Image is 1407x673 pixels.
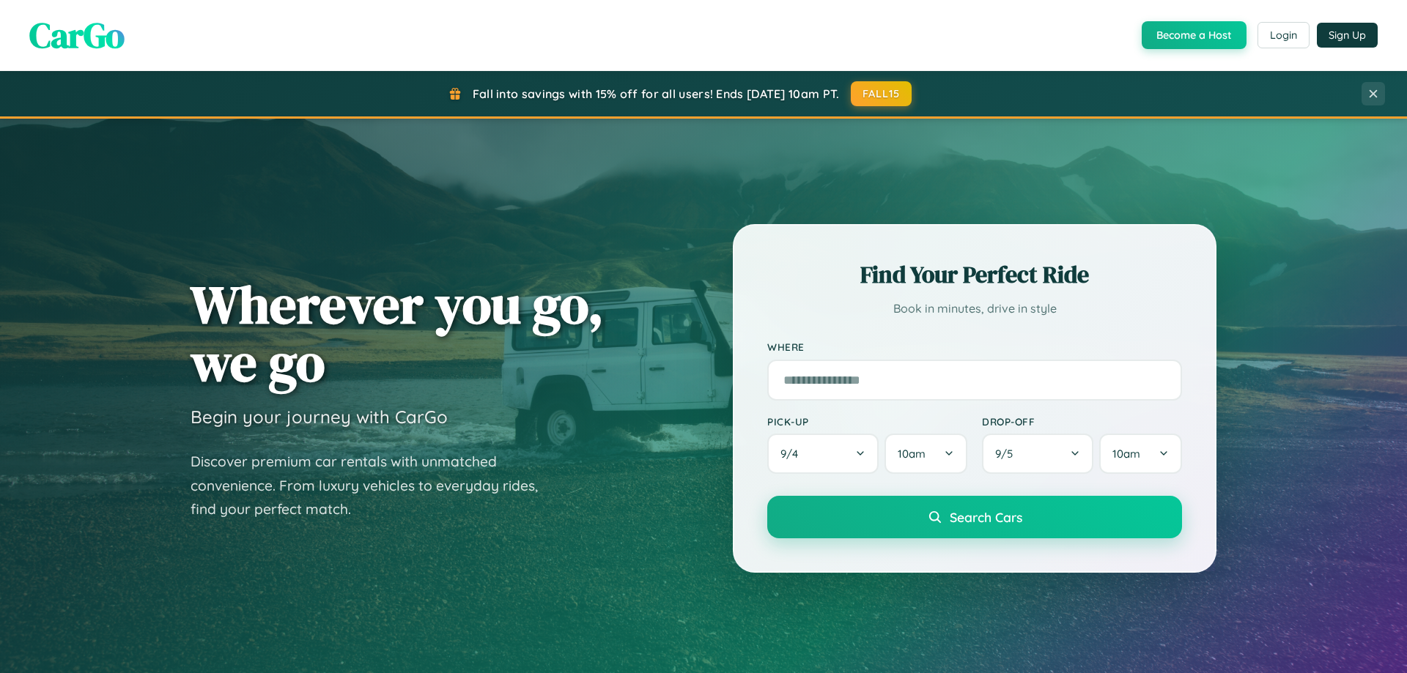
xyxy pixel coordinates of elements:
[767,259,1182,291] h2: Find Your Perfect Ride
[982,434,1093,474] button: 9/5
[767,298,1182,319] p: Book in minutes, drive in style
[1142,21,1247,49] button: Become a Host
[995,447,1020,461] span: 9 / 5
[851,81,912,106] button: FALL15
[191,406,448,428] h3: Begin your journey with CarGo
[780,447,805,461] span: 9 / 4
[473,86,840,101] span: Fall into savings with 15% off for all users! Ends [DATE] 10am PT.
[885,434,967,474] button: 10am
[191,450,557,521] p: Discover premium car rentals with unmatched convenience. From luxury vehicles to everyday rides, ...
[1099,434,1182,474] button: 10am
[767,341,1182,354] label: Where
[898,447,926,461] span: 10am
[29,11,125,59] span: CarGo
[1258,22,1310,48] button: Login
[767,496,1182,538] button: Search Cars
[982,415,1182,428] label: Drop-off
[950,509,1022,525] span: Search Cars
[1317,23,1378,48] button: Sign Up
[767,434,879,474] button: 9/4
[1112,447,1140,461] span: 10am
[767,415,967,428] label: Pick-up
[191,275,604,391] h1: Wherever you go, we go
